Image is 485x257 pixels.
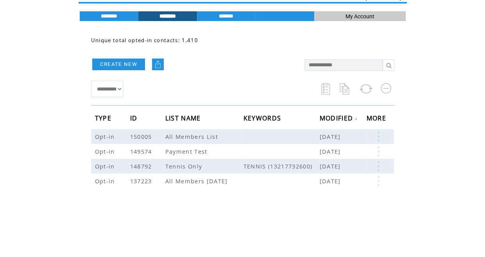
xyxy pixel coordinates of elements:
[130,115,140,120] a: ID
[154,60,162,68] img: upload.png
[165,147,209,155] span: Payment Test
[320,133,343,140] span: [DATE]
[95,177,117,185] span: Opt-in
[165,177,230,185] span: All Members [DATE]
[320,162,343,170] span: [DATE]
[130,177,154,185] span: 137223
[165,162,204,170] span: Tennis Only
[320,112,355,126] span: MODIFIED
[165,133,220,140] span: All Members List
[95,115,113,120] a: TYPE
[130,112,140,126] span: ID
[95,133,117,140] span: Opt-in
[243,115,283,120] a: KEYWORDS
[243,112,283,126] span: KEYWORDS
[130,162,154,170] span: 148792
[91,37,198,44] span: Unique total opted-in contacts: 1,410
[367,112,388,126] span: MORE
[320,177,343,185] span: [DATE]
[95,147,117,155] span: Opt-in
[92,58,145,70] a: CREATE NEW
[320,116,358,121] a: MODIFIED↓
[130,147,154,155] span: 149574
[95,112,113,126] span: TYPE
[95,162,117,170] span: Opt-in
[130,133,154,140] span: 150005
[243,162,320,170] span: TENNIS (13217732600)
[320,147,343,155] span: [DATE]
[165,112,203,126] span: LIST NAME
[345,13,374,19] span: My Account
[165,115,203,120] a: LIST NAME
